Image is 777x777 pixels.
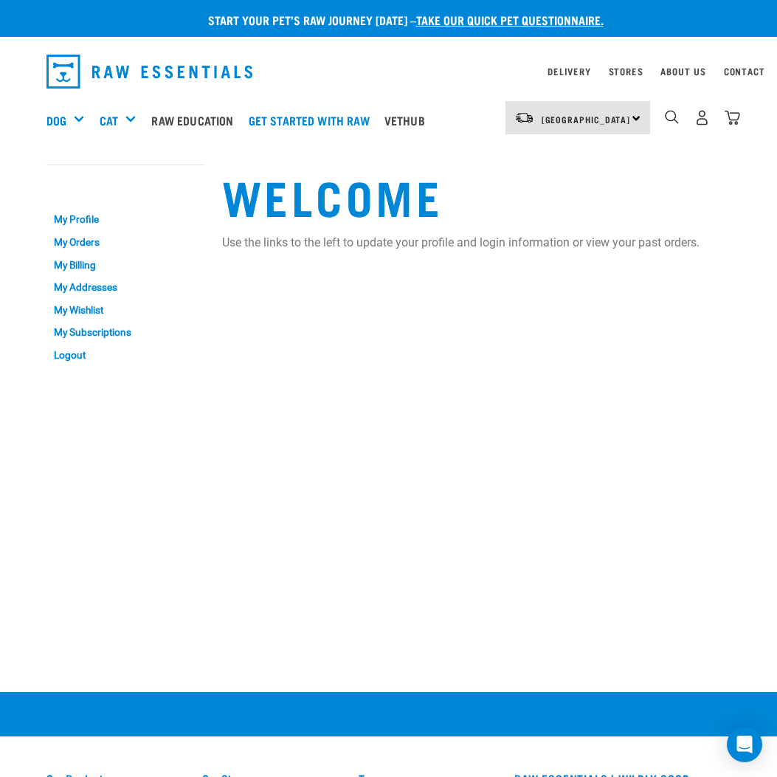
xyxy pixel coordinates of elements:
[609,69,643,74] a: Stores
[222,169,731,222] h1: Welcome
[660,69,705,74] a: About Us
[46,322,204,345] a: My Subscriptions
[46,344,204,367] a: Logout
[694,110,710,125] img: user.png
[724,69,765,74] a: Contact
[222,234,731,252] p: Use the links to the left to update your profile and login information or view your past orders.
[100,111,118,129] a: Cat
[548,69,590,74] a: Delivery
[381,91,436,150] a: Vethub
[46,209,204,232] a: My Profile
[46,254,204,277] a: My Billing
[542,117,631,122] span: [GEOGRAPHIC_DATA]
[46,55,253,89] img: Raw Essentials Logo
[725,110,740,125] img: home-icon@2x.png
[245,91,381,150] a: Get started with Raw
[46,111,66,129] a: Dog
[727,727,762,762] div: Open Intercom Messenger
[46,276,204,299] a: My Addresses
[35,49,743,94] nav: dropdown navigation
[148,91,244,150] a: Raw Education
[46,299,204,322] a: My Wishlist
[514,111,534,125] img: van-moving.png
[665,110,679,124] img: home-icon-1@2x.png
[46,179,118,186] a: My Account
[416,16,604,23] a: take our quick pet questionnaire.
[46,231,204,254] a: My Orders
